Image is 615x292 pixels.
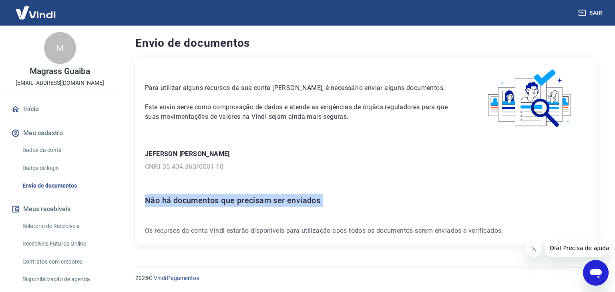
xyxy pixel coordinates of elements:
[577,6,605,20] button: Sair
[145,102,455,122] p: Este envio serve como comprovação de dados e atende as exigências de órgãos reguladores para que ...
[10,0,62,25] img: Vindi
[145,226,586,236] p: Os recursos da conta Vindi estarão disponíveis para utilização após todos os documentos serem env...
[526,241,542,257] iframe: Fechar mensagem
[19,178,110,194] a: Envio de documentos
[145,149,586,159] p: JEFERSON [PERSON_NAME]
[44,32,76,64] div: M
[19,271,110,288] a: Disponibilização de agenda
[145,162,586,172] p: CNPJ 35.434.363/0001-10
[10,200,110,218] button: Meus recebíveis
[30,67,90,76] p: Magrass Guaiba
[19,218,110,234] a: Relatório de Recebíveis
[19,236,110,252] a: Recebíveis Futuros Online
[5,6,67,12] span: Olá! Precisa de ajuda?
[19,254,110,270] a: Contratos com credores
[135,274,596,282] p: 2025 ©
[16,79,104,87] p: [EMAIL_ADDRESS][DOMAIN_NAME]
[545,239,609,257] iframe: Mensagem da empresa
[154,275,199,281] a: Vindi Pagamentos
[145,194,586,207] h6: Não há documentos que precisam ser enviados
[583,260,609,286] iframe: Botão para abrir a janela de mensagens
[135,35,596,51] h4: Envio de documentos
[145,83,455,93] p: Para utilizar alguns recursos da sua conta [PERSON_NAME], é necessário enviar alguns documentos.
[19,142,110,158] a: Dados da conta
[474,67,586,130] img: waiting_documents.41d9841a9773e5fdf392cede4d13b617.svg
[10,124,110,142] button: Meu cadastro
[19,160,110,176] a: Dados de login
[10,100,110,118] a: Início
